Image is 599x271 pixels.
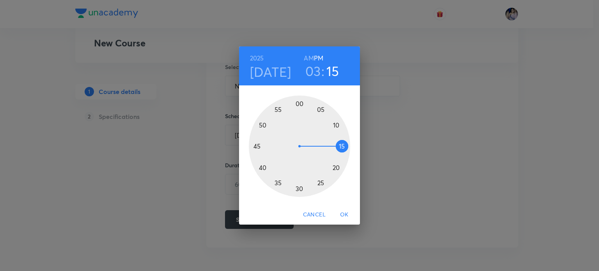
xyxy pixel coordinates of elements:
[314,53,323,64] button: PM
[300,207,329,222] button: Cancel
[304,53,314,64] button: AM
[332,207,357,222] button: OK
[250,64,291,80] button: [DATE]
[30,6,51,12] span: Support
[335,210,354,220] span: OK
[326,63,339,79] button: 15
[250,53,264,64] button: 2025
[303,210,326,220] span: Cancel
[321,63,324,79] h3: :
[305,63,321,79] button: 03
